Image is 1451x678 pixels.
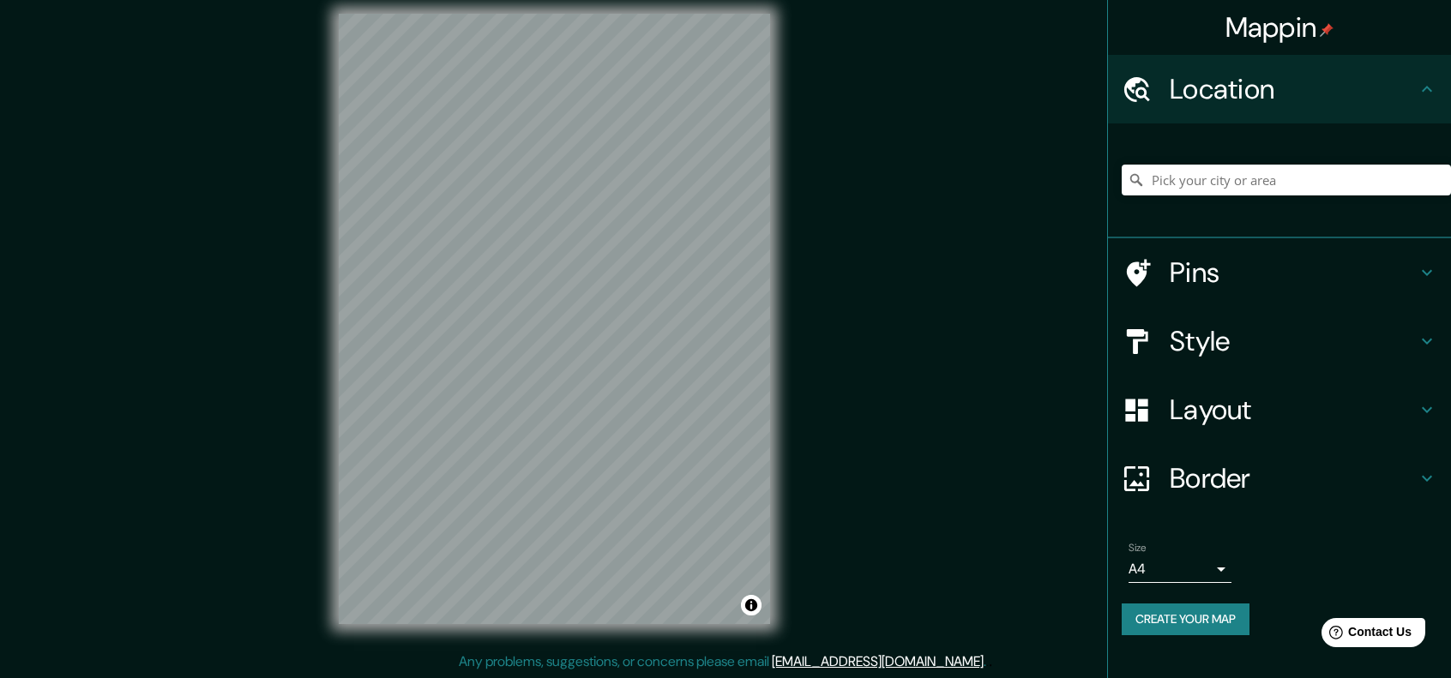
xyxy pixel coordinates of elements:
[1122,165,1451,195] input: Pick your city or area
[1108,55,1451,123] div: Location
[1225,10,1334,45] h4: Mappin
[1170,393,1417,427] h4: Layout
[1122,603,1249,635] button: Create your map
[1129,555,1231,583] div: A4
[1170,255,1417,290] h4: Pins
[1108,238,1451,307] div: Pins
[339,14,770,624] canvas: Map
[989,651,992,672] div: .
[741,595,762,615] button: Toggle attribution
[1320,23,1334,37] img: pin-icon.png
[1129,541,1147,555] label: Size
[772,652,984,670] a: [EMAIL_ADDRESS][DOMAIN_NAME]
[1108,307,1451,375] div: Style
[1108,444,1451,513] div: Border
[986,651,989,672] div: .
[1108,375,1451,444] div: Layout
[459,651,986,672] p: Any problems, suggestions, or concerns please email .
[1298,611,1432,659] iframe: Help widget launcher
[1170,324,1417,358] h4: Style
[1170,72,1417,106] h4: Location
[1170,461,1417,495] h4: Border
